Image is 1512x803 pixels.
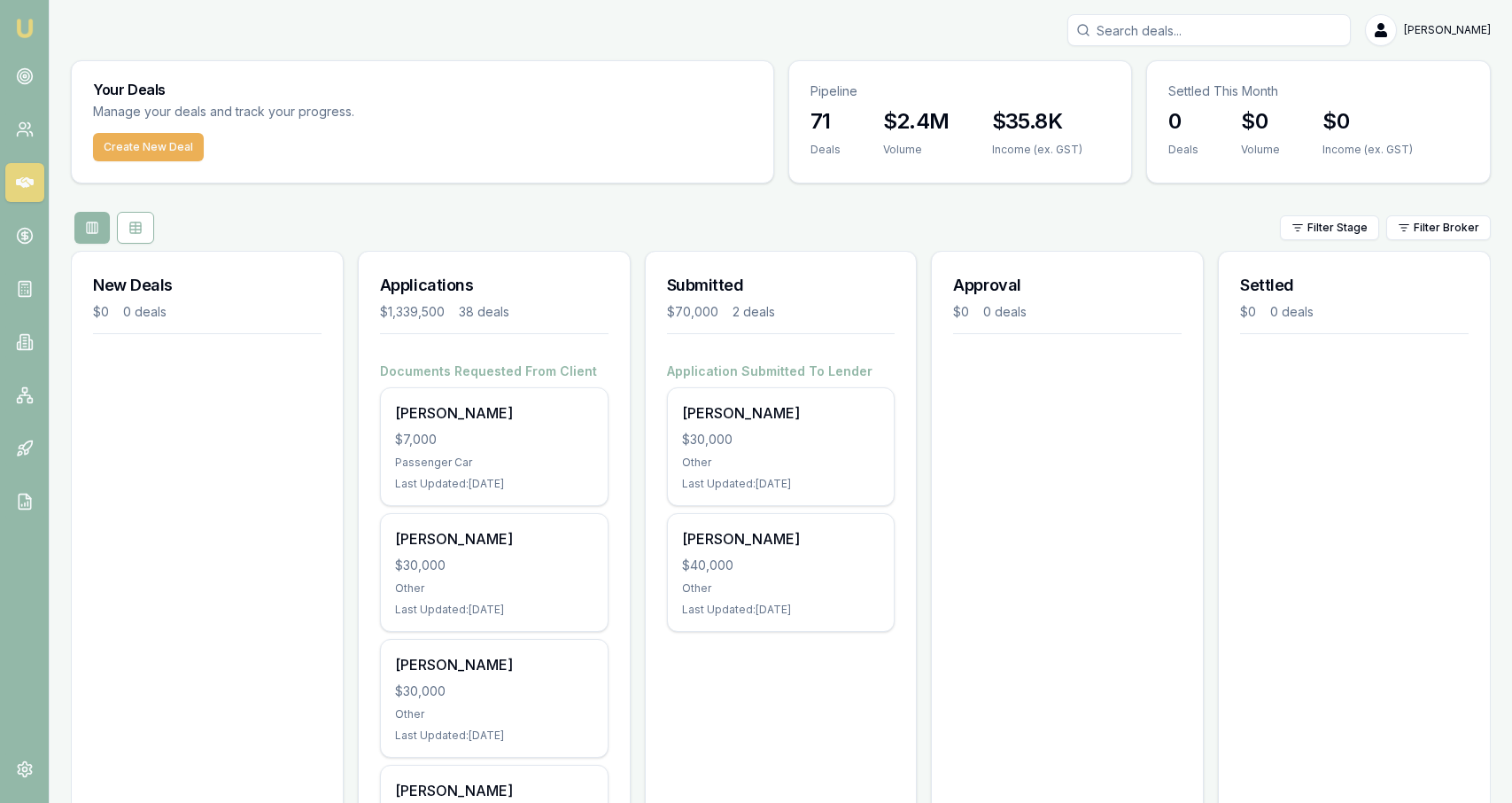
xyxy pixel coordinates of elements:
h3: New Deals [93,273,322,298]
div: [PERSON_NAME] [395,402,593,424]
div: Volume [1241,143,1280,157]
h3: $2.4M [883,107,950,136]
div: Other [682,456,880,470]
h3: 71 [810,107,841,136]
div: [PERSON_NAME] [395,780,593,801]
h3: Approval [953,273,1182,298]
div: Income (ex. GST) [992,143,1082,157]
div: [PERSON_NAME] [682,402,880,424]
div: Deals [1168,143,1198,157]
div: $1,339,500 [380,303,445,321]
div: 0 deals [123,303,167,321]
div: $7,000 [395,431,593,448]
div: [PERSON_NAME] [682,528,880,550]
h3: $0 [1241,107,1280,136]
button: Create New Deal [93,133,204,161]
h3: Your Deals [93,82,752,97]
div: Other [395,581,593,596]
div: $0 [1240,303,1256,321]
h3: Settled [1240,273,1469,298]
button: Filter Broker [1386,215,1491,240]
div: Deals [810,143,841,157]
h3: 0 [1168,107,1198,136]
button: Filter Stage [1280,215,1379,240]
div: $0 [93,303,109,321]
div: [PERSON_NAME] [395,654,593,675]
h3: $0 [1322,107,1413,136]
span: [PERSON_NAME] [1404,23,1491,37]
div: $40,000 [682,557,880,574]
div: Volume [883,143,950,157]
span: Filter Stage [1307,221,1368,235]
div: [PERSON_NAME] [395,528,593,550]
h3: Submitted [667,273,896,298]
h4: Application Submitted To Lender [667,363,896,380]
div: Passenger Car [395,456,593,470]
p: Manage your deals and track your progress. [93,102,547,122]
div: Last Updated: [DATE] [682,477,880,491]
div: $30,000 [682,431,880,448]
h3: Applications [380,273,609,298]
div: $30,000 [395,682,593,700]
div: 0 deals [1270,303,1314,321]
div: $30,000 [395,557,593,574]
h3: $35.8K [992,107,1082,136]
img: emu-icon-u.png [14,18,35,39]
div: Last Updated: [DATE] [682,603,880,617]
div: 38 deals [459,303,509,321]
input: Search deals [1067,14,1351,46]
p: Pipeline [810,82,1111,100]
div: $70,000 [667,303,718,321]
div: Last Updated: [DATE] [395,603,593,617]
div: 0 deals [983,303,1027,321]
div: Other [682,581,880,596]
div: Last Updated: [DATE] [395,477,593,491]
div: 2 deals [733,303,775,321]
span: Filter Broker [1414,221,1479,235]
div: Other [395,707,593,721]
div: Last Updated: [DATE] [395,729,593,743]
div: $0 [953,303,969,321]
div: Income (ex. GST) [1322,143,1413,157]
p: Settled This Month [1168,82,1469,100]
h4: Documents Requested From Client [380,363,609,380]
